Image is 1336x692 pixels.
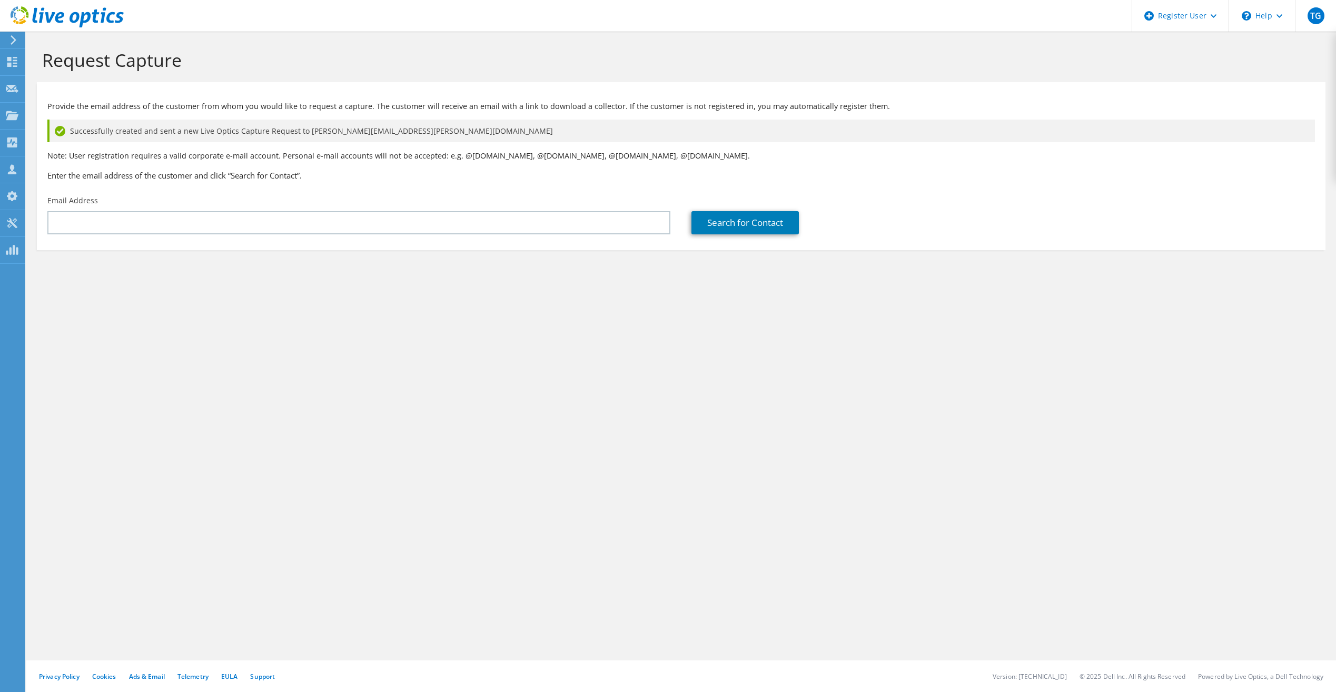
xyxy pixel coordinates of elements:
[129,672,165,681] a: Ads & Email
[250,672,275,681] a: Support
[39,672,80,681] a: Privacy Policy
[1198,672,1323,681] li: Powered by Live Optics, a Dell Technology
[47,170,1315,181] h3: Enter the email address of the customer and click “Search for Contact”.
[221,672,237,681] a: EULA
[1080,672,1185,681] li: © 2025 Dell Inc. All Rights Reserved
[47,195,98,206] label: Email Address
[42,49,1315,71] h1: Request Capture
[1242,11,1251,21] svg: \n
[47,150,1315,162] p: Note: User registration requires a valid corporate e-mail account. Personal e-mail accounts will ...
[92,672,116,681] a: Cookies
[47,101,1315,112] p: Provide the email address of the customer from whom you would like to request a capture. The cust...
[177,672,209,681] a: Telemetry
[691,211,799,234] a: Search for Contact
[70,125,553,137] span: Successfully created and sent a new Live Optics Capture Request to [PERSON_NAME][EMAIL_ADDRESS][P...
[1308,7,1324,24] span: TG
[993,672,1067,681] li: Version: [TECHNICAL_ID]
